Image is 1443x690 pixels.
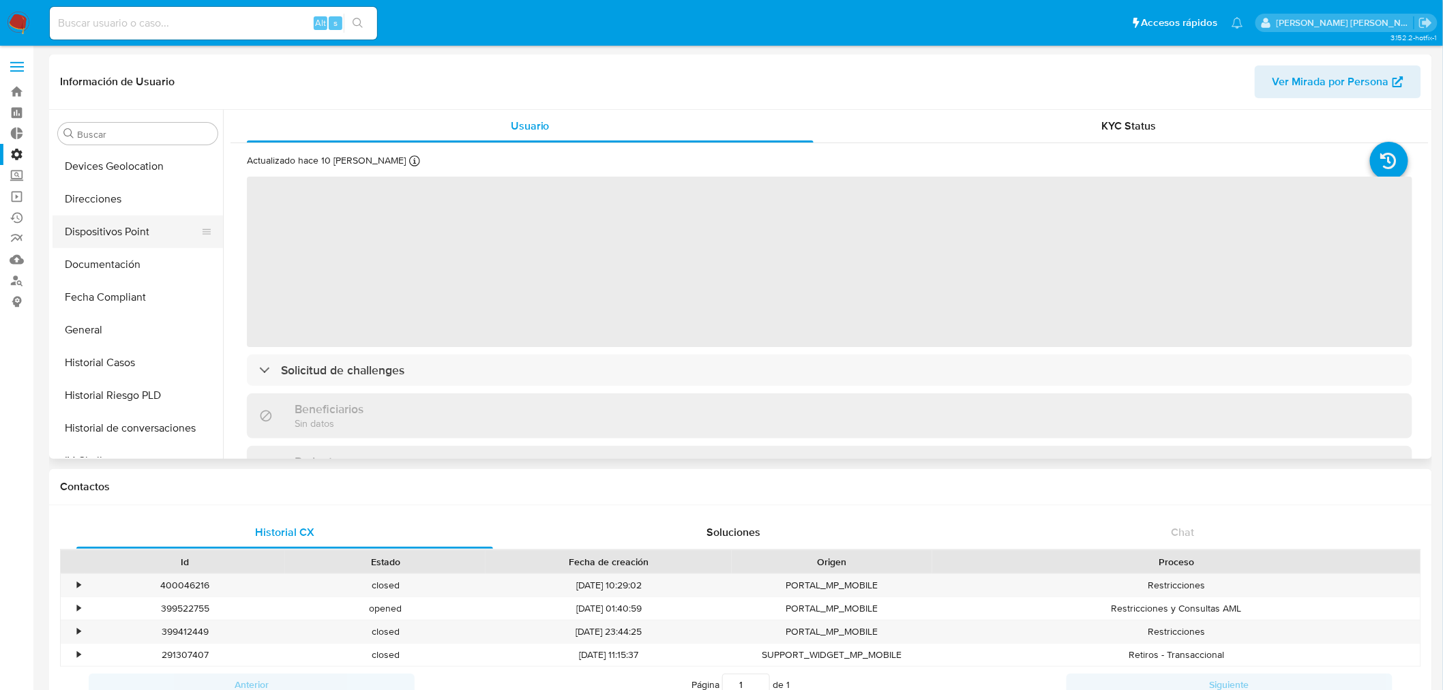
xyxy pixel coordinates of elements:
button: Historial Casos [53,346,223,379]
a: Salir [1418,16,1433,30]
button: Dispositivos Point [53,215,212,248]
div: Solicitud de challenges [247,355,1412,386]
div: Restricciones [932,620,1420,643]
button: IV Challenges [53,445,223,477]
button: Ver Mirada por Persona [1255,65,1421,98]
span: Ver Mirada por Persona [1273,65,1389,98]
h3: Parientes [295,454,345,469]
button: search-icon [344,14,372,33]
div: Proceso [942,555,1411,569]
div: [DATE] 11:15:37 [486,644,732,666]
div: opened [285,597,486,620]
div: Retiros - Transaccional [932,644,1420,666]
span: ‌ [247,177,1412,347]
span: Soluciones [707,524,761,540]
div: closed [285,644,486,666]
div: Estado [295,555,476,569]
span: s [333,16,338,29]
p: Sin datos [295,417,363,430]
span: Chat [1172,524,1195,540]
div: • [77,602,80,615]
div: Fecha de creación [495,555,722,569]
div: [DATE] 10:29:02 [486,574,732,597]
span: KYC Status [1102,118,1157,134]
div: • [77,648,80,661]
button: Fecha Compliant [53,281,223,314]
p: Actualizado hace 10 [PERSON_NAME] [247,154,406,167]
div: SUPPORT_WIDGET_MP_MOBILE [732,644,932,666]
div: • [77,625,80,638]
a: Notificaciones [1232,17,1243,29]
input: Buscar usuario o caso... [50,14,377,32]
div: • [77,579,80,592]
span: Usuario [511,118,550,134]
div: [DATE] 23:44:25 [486,620,732,643]
div: Origen [741,555,923,569]
div: 399412449 [85,620,285,643]
button: Buscar [63,128,74,139]
h3: Beneficiarios [295,402,363,417]
div: Id [94,555,276,569]
div: Parientes [247,446,1412,490]
input: Buscar [77,128,212,140]
button: Historial Riesgo PLD [53,379,223,412]
div: closed [285,620,486,643]
div: closed [285,574,486,597]
div: Restricciones y Consultas AML [932,597,1420,620]
button: Historial de conversaciones [53,412,223,445]
h1: Contactos [60,480,1421,494]
div: BeneficiariosSin datos [247,393,1412,438]
span: Accesos rápidos [1142,16,1218,30]
div: 400046216 [85,574,285,597]
button: General [53,314,223,346]
div: 399522755 [85,597,285,620]
div: [DATE] 01:40:59 [486,597,732,620]
button: Devices Geolocation [53,150,223,183]
span: Alt [315,16,326,29]
p: mercedes.medrano@mercadolibre.com [1277,16,1414,29]
button: Documentación [53,248,223,281]
h1: Información de Usuario [60,75,175,89]
div: PORTAL_MP_MOBILE [732,597,932,620]
div: PORTAL_MP_MOBILE [732,574,932,597]
div: PORTAL_MP_MOBILE [732,620,932,643]
div: Restricciones [932,574,1420,597]
span: Historial CX [255,524,314,540]
button: Direcciones [53,183,223,215]
h3: Solicitud de challenges [281,363,404,378]
div: 291307407 [85,644,285,666]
